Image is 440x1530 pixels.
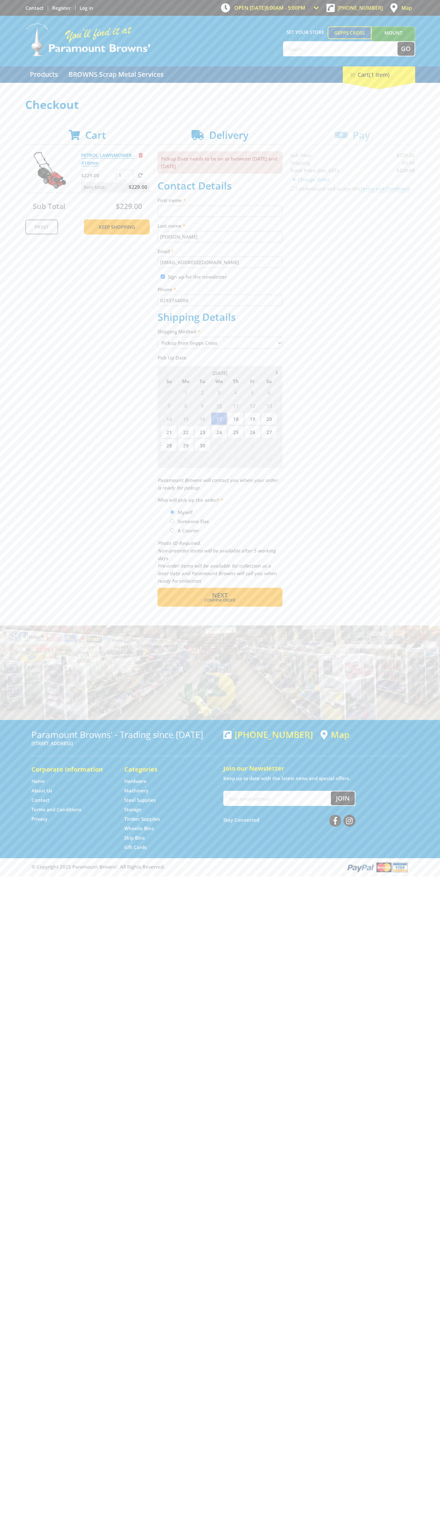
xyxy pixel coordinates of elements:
h5: Corporate Information [31,765,112,774]
a: Go to the Gift Cards page [124,844,147,851]
h5: Join our Newsletter [223,764,409,773]
span: 9 [228,452,244,465]
span: 11 [228,399,244,412]
a: Go to the Machinery page [124,787,148,794]
p: [STREET_ADDRESS] [31,739,217,747]
span: 2 [194,386,210,399]
button: Go [398,42,415,56]
span: Set your store [283,26,328,38]
span: 10 [244,452,260,465]
span: 8:00am - 5:00pm [266,4,305,11]
span: $229.00 [129,182,147,192]
a: Go to the About Us page [31,787,52,794]
img: PETROL LAWNMOWER - 410mm [31,151,69,189]
span: 11 [261,452,277,465]
span: 19 [244,412,260,425]
p: Pickup Date needs to be on or between [DATE] and [DATE] [158,151,282,173]
a: Go to the Skip Bins page [124,835,145,841]
span: 30 [194,439,210,451]
span: 31 [161,386,177,399]
span: 6 [261,386,277,399]
span: Tu [194,377,210,385]
span: 29 [178,439,194,451]
span: 17 [211,412,227,425]
input: Please enter your email address. [158,257,282,268]
img: PayPal, Mastercard, Visa accepted [346,861,409,873]
span: 21 [161,426,177,438]
a: Go to the Steel Supplies page [124,797,156,803]
span: 28 [161,439,177,451]
input: Please enter your first name. [158,206,282,217]
a: Go to the Timber Supplies page [124,816,160,822]
span: Su [161,377,177,385]
div: [PHONE_NUMBER] [223,729,313,739]
label: A Courier [175,525,201,536]
input: Please select who will pick up the order. [170,528,174,532]
p: Item total: [81,182,150,192]
h2: Shipping Details [158,311,282,323]
p: $229.00 [81,172,115,179]
a: PETROL LAWNMOWER - 410mm [81,152,135,166]
span: 5 [244,386,260,399]
a: Go to the Hardware page [124,778,147,785]
a: Mount [PERSON_NAME] [371,26,415,50]
input: Please select who will pick up the order. [170,519,174,523]
span: Cart [85,128,106,142]
span: 6 [178,452,194,465]
label: Phone [158,286,282,293]
label: Last name [158,222,282,229]
span: (1 item) [369,71,390,78]
a: Remove from cart [139,152,143,158]
label: Myself [175,507,195,518]
span: 27 [261,426,277,438]
span: 8 [178,399,194,412]
label: Email [158,247,282,255]
span: 13 [261,399,277,412]
span: 12 [244,399,260,412]
span: Sa [261,377,277,385]
a: Log in [80,5,93,11]
a: View a map of Gepps Cross location [320,729,349,740]
input: Search [284,42,398,56]
span: Mo [178,377,194,385]
em: Paramount Browns will contact you when your order is ready for pickup [158,477,278,491]
label: First name [158,196,282,204]
span: 1 [178,386,194,399]
a: Go to the Storage page [124,806,142,813]
span: 14 [161,412,177,425]
a: Keep Shopping [84,219,150,235]
span: 23 [194,426,210,438]
a: Go to the Contact page [31,797,49,803]
span: $229.00 [116,201,142,211]
input: Please enter your telephone number. [158,295,282,306]
span: Confirm order [171,598,269,602]
span: 20 [261,412,277,425]
input: Please enter your last name. [158,231,282,242]
span: 24 [211,426,227,438]
span: 25 [228,426,244,438]
button: Next Confirm order [158,588,282,607]
h1: Checkout [25,99,415,111]
a: Go to the BROWNS Scrap Metal Services page [64,66,168,83]
div: Stay Connected [223,812,355,827]
span: Next [212,591,228,599]
input: Please select who will pick up the order. [170,510,174,514]
span: We [211,377,227,385]
span: Delivery [209,128,248,142]
img: Paramount Browns' [25,22,151,57]
a: Go to the Terms and Conditions page [31,806,81,813]
label: Pick Up Date [158,354,282,361]
em: Photo ID Required. Non-preorder items will be available after 5 working days Pre-order items will... [158,540,277,584]
span: 10 [211,399,227,412]
button: Join [331,791,355,805]
span: 1 [211,439,227,451]
a: Gepps Cross [328,26,371,39]
span: 9 [194,399,210,412]
h5: Categories [124,765,204,774]
span: 18 [228,412,244,425]
span: Fr [244,377,260,385]
label: Someone Else [175,516,211,527]
h2: Contact Details [158,180,282,192]
span: Th [228,377,244,385]
span: 5 [161,452,177,465]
